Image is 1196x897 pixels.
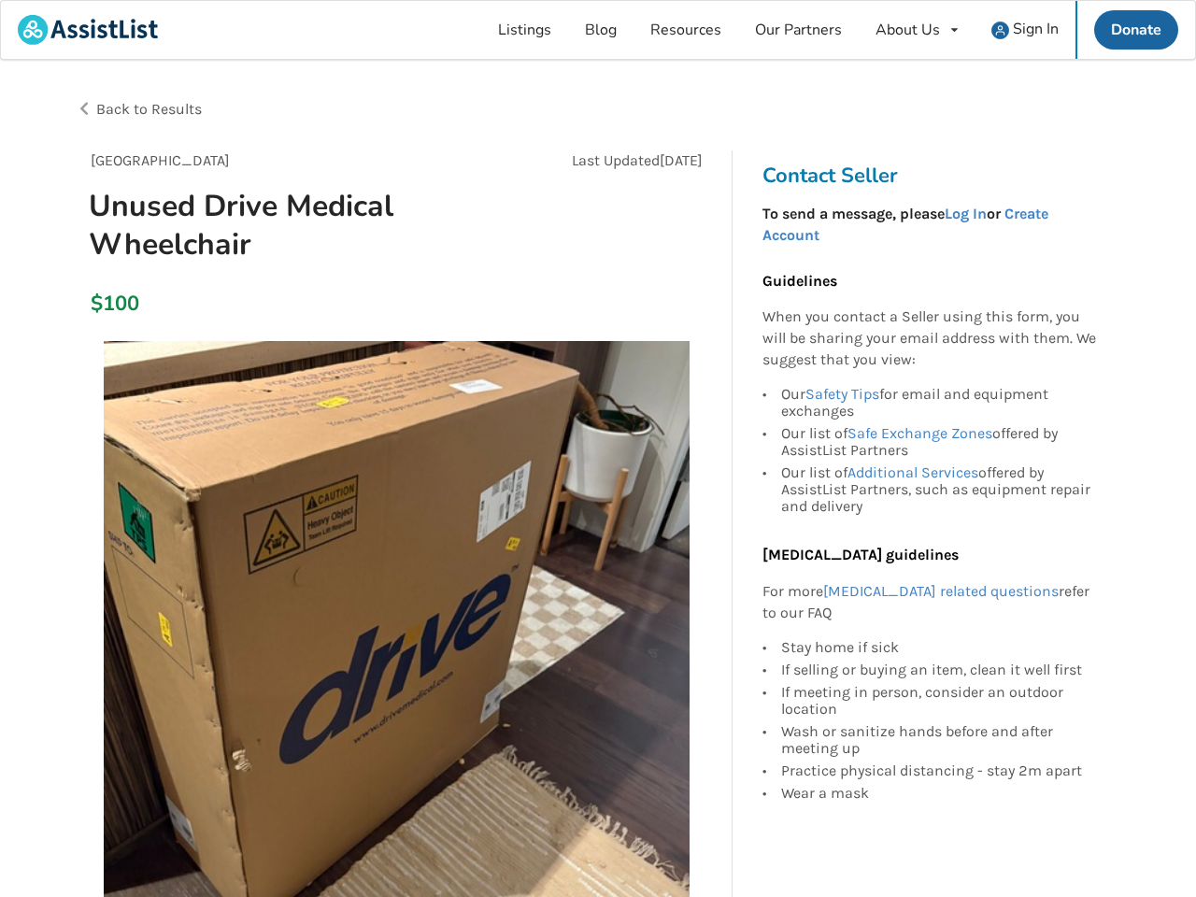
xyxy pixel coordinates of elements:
[1013,19,1059,39] span: Sign In
[781,720,1097,760] div: Wash or sanitize hands before and after meeting up
[762,205,1048,244] strong: To send a message, please or
[91,291,101,317] div: $100
[572,151,660,169] span: Last Updated
[660,151,703,169] span: [DATE]
[762,581,1097,624] p: For more refer to our FAQ
[823,582,1059,600] a: [MEDICAL_DATA] related questions
[781,782,1097,802] div: Wear a mask
[781,760,1097,782] div: Practice physical distancing - stay 2m apart
[96,100,202,118] span: Back to Results
[762,163,1106,189] h3: Contact Seller
[781,681,1097,720] div: If meeting in person, consider an outdoor location
[634,1,738,59] a: Resources
[762,272,837,290] b: Guidelines
[18,15,158,45] img: assistlist-logo
[876,22,940,37] div: About Us
[781,422,1097,462] div: Our list of offered by AssistList Partners
[847,463,978,481] a: Additional Services
[781,639,1097,659] div: Stay home if sick
[847,424,992,442] a: Safe Exchange Zones
[991,21,1009,39] img: user icon
[762,307,1097,372] p: When you contact a Seller using this form, you will be sharing your email address with them. We s...
[1094,10,1178,50] a: Donate
[481,1,568,59] a: Listings
[945,205,987,222] a: Log In
[805,385,879,403] a: Safety Tips
[781,659,1097,681] div: If selling or buying an item, clean it well first
[975,1,1075,59] a: user icon Sign In
[762,546,959,563] b: [MEDICAL_DATA] guidelines
[781,462,1097,515] div: Our list of offered by AssistList Partners, such as equipment repair and delivery
[738,1,859,59] a: Our Partners
[781,386,1097,422] div: Our for email and equipment exchanges
[74,187,516,263] h1: Unused Drive Medical Wheelchair
[91,151,230,169] span: [GEOGRAPHIC_DATA]
[568,1,634,59] a: Blog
